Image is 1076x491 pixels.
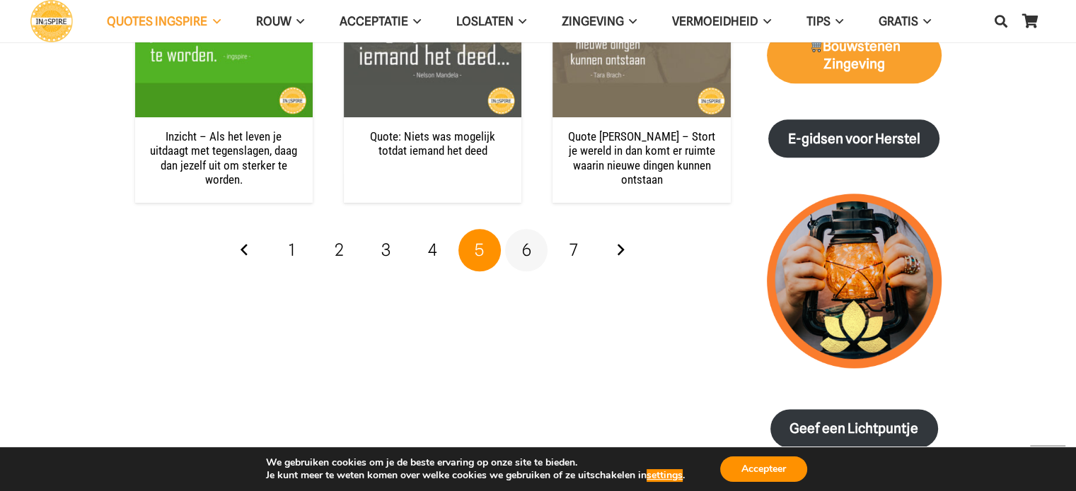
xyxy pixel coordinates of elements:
a: E-gidsen voor Herstel [768,119,939,158]
a: Pagina 3 [365,229,407,271]
a: GRATISGRATIS Menu [861,4,949,40]
a: Pagina 6 [505,229,548,271]
span: GRATIS Menu [918,4,931,39]
strong: E-gidsen voor Herstel [788,131,920,147]
a: Pagina 4 [412,229,454,271]
span: 1 [289,239,295,260]
a: Quote [PERSON_NAME] – Stort je wereld in dan komt er ruimte waarin nieuwe dingen kunnen ontstaan [568,129,715,187]
span: Acceptatie [340,14,408,28]
span: Acceptatie Menu [408,4,421,39]
img: lichtpuntjes voor in donkere tijden [767,194,942,368]
a: QUOTES INGSPIREQUOTES INGSPIRE Menu [89,4,238,40]
a: ZingevingZingeving Menu [544,4,654,40]
p: Je kunt meer te weten komen over welke cookies we gebruiken of ze uitschakelen in . [266,469,685,482]
a: AcceptatieAcceptatie Menu [322,4,439,40]
a: Pagina 2 [318,229,360,271]
a: Quote: Niets was mogelijk totdat iemand het deed [370,129,495,158]
span: TIPS [806,14,830,28]
a: TIPSTIPS Menu [788,4,860,40]
strong: Bouwstenen Zingeving [807,38,901,72]
a: ROUWROUW Menu [238,4,321,40]
span: QUOTES INGSPIRE [107,14,207,28]
button: Accepteer [720,456,807,482]
strong: Geef een Lichtpuntje [789,420,918,437]
span: 6 [522,239,531,260]
span: 4 [428,239,437,260]
span: Zingeving Menu [624,4,637,39]
span: Loslaten Menu [514,4,526,39]
span: Pagina 5 [458,229,501,271]
a: Zoeken [987,4,1015,39]
span: ROUW [255,14,291,28]
a: Terug naar top [1030,445,1065,480]
a: VERMOEIDHEIDVERMOEIDHEID Menu [654,4,788,40]
span: GRATIS [879,14,918,28]
span: 3 [381,239,391,260]
span: VERMOEIDHEID Menu [758,4,770,39]
span: Loslaten [456,14,514,28]
span: TIPS Menu [830,4,843,39]
button: settings [647,469,683,482]
a: Inzicht – Als het leven je uitdaagt met tegenslagen, daag dan jezelf uit om sterker te worden. [150,129,297,187]
a: Geef een Lichtpuntje [770,409,938,448]
a: Pagina 7 [553,229,595,271]
span: 5 [475,239,484,260]
span: QUOTES INGSPIRE Menu [207,4,220,39]
span: VERMOEIDHEID [672,14,758,28]
a: Pagina 1 [271,229,313,271]
span: ROUW Menu [291,4,303,39]
img: 🛒 [809,39,822,52]
a: 🛒Bouwstenen Zingeving [767,27,942,83]
p: We gebruiken cookies om je de beste ervaring op onze site te bieden. [266,456,685,469]
span: 7 [569,239,577,260]
span: Zingeving [562,14,624,28]
a: LoslatenLoslaten Menu [439,4,544,40]
span: 2 [335,239,344,260]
